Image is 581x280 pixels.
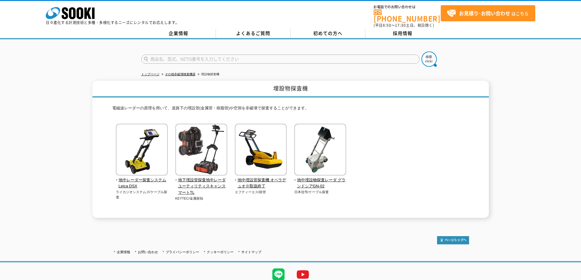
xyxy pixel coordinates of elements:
span: 地下埋設管探査地中レーダ ユーティリティスキャンスマートTL [175,177,228,196]
a: 地下埋設管探査地中レーダ ユーティリティスキャンスマートTL [175,171,228,196]
p: 日々進化する計測技術と多種・多様化するニーズにレンタルでお応えします。 [46,21,179,24]
a: お問い合わせ [138,250,158,254]
span: (平日 ～ 土日、祝日除く) [374,23,434,28]
p: KEYTEC/金属探知 [175,196,228,201]
a: お見積り･お問い合わせはこちら [441,5,535,21]
img: 地中レーダー探査システム Leica DSX [116,124,168,177]
a: クッキーポリシー [207,250,234,254]
a: 企業情報 [117,250,130,254]
p: 日本信号/ケーブル探査 [294,190,346,195]
span: 初めての方へ [313,30,343,37]
span: 8:50 [383,23,391,28]
li: 埋設物探査機 [196,71,219,78]
span: はこちら [447,9,529,18]
h1: 埋設物探査機 [92,81,489,97]
a: 地中レーダー探査システム Leica DSX [116,171,168,190]
span: 17:30 [395,23,406,28]
a: トップページ [141,73,160,76]
a: その他非破壊検査機器 [165,73,195,76]
strong: お見積り･お問い合わせ [459,9,510,17]
img: 地中埋設管探査機 オペラデュオ※取扱終了 [235,124,287,177]
p: エフティーエス/鉄管 [235,190,287,195]
a: 地中埋設物探査レーダ グランドシアGN-02 [294,171,346,190]
p: 電磁波レーダーの原理を用いて、道路下の埋設管(金属管・樹脂管)や空洞を非破壊で探査することができます。 [112,105,469,115]
span: 地中埋設管探査機 オペラデュオ※取扱終了 [235,177,287,190]
span: 地中埋設物探査レーダ グランドシアGN-02 [294,177,346,190]
span: 地中レーダー探査システム Leica DSX [116,177,168,190]
a: サイトマップ [241,250,261,254]
img: btn_search.png [421,51,437,67]
a: 採用情報 [365,29,440,38]
p: ライカジオシステムズ/ケーブル探査 [116,190,168,200]
img: 地下埋設管探査地中レーダ ユーティリティスキャンスマートTL [175,124,227,177]
a: よくあるご質問 [216,29,291,38]
span: お電話でのお問い合わせは [374,5,441,9]
img: トップページへ [437,236,469,244]
a: 地中埋設管探査機 オペラデュオ※取扱終了 [235,171,287,190]
input: 商品名、型式、NETIS番号を入力してください [141,55,420,64]
a: 企業情報 [141,29,216,38]
a: 初めての方へ [291,29,365,38]
img: 地中埋設物探査レーダ グランドシアGN-02 [294,124,346,177]
a: [PHONE_NUMBER] [374,9,441,22]
a: プライバシーポリシー [166,250,199,254]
